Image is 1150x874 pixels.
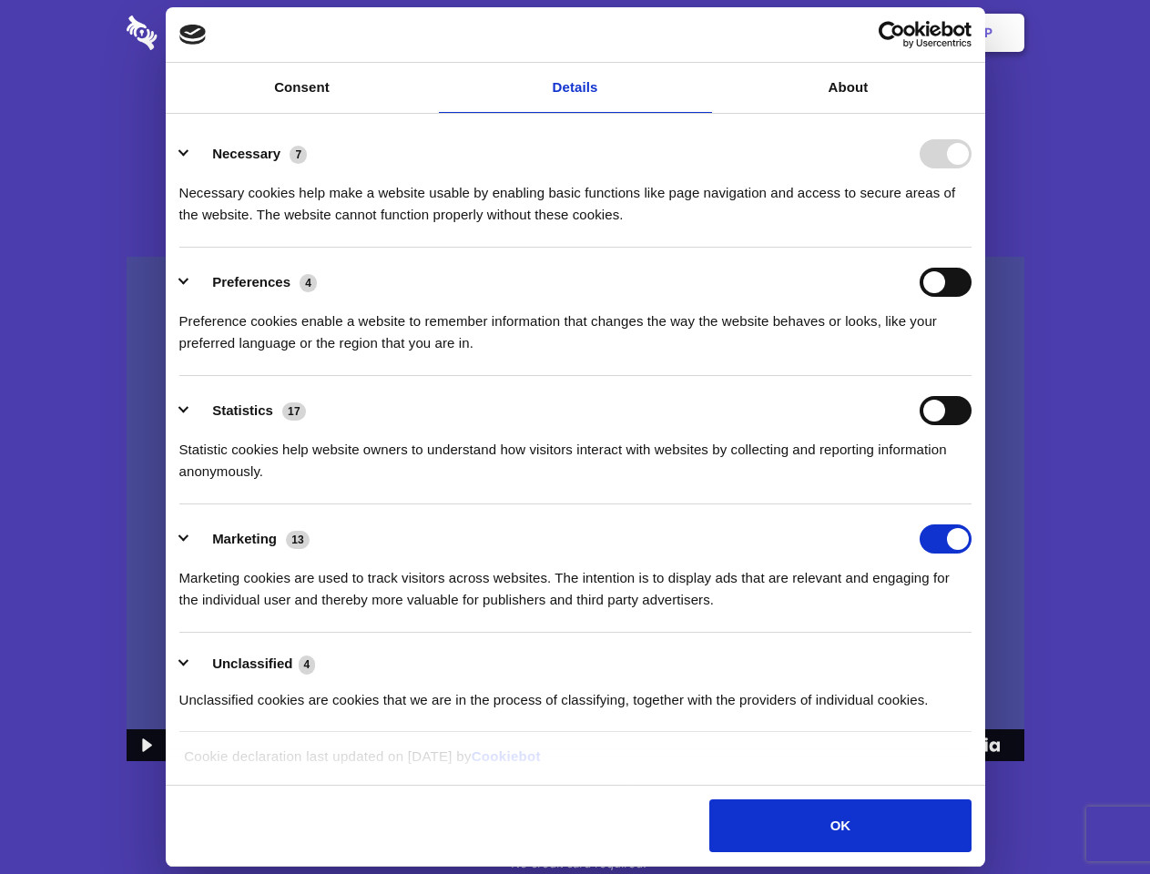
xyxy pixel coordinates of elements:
div: Cookie declaration last updated on [DATE] by [170,746,980,781]
h1: Eliminate Slack Data Loss. [127,82,1024,147]
label: Necessary [212,146,280,161]
a: Consent [166,63,439,113]
button: Play Video [127,729,164,761]
div: Statistic cookies help website owners to understand how visitors interact with websites by collec... [179,425,972,483]
a: About [712,63,985,113]
div: Preference cookies enable a website to remember information that changes the way the website beha... [179,297,972,354]
a: Cookiebot [472,748,541,764]
div: Necessary cookies help make a website usable by enabling basic functions like page navigation and... [179,168,972,226]
img: logo [179,25,207,45]
iframe: Drift Widget Chat Controller [1059,783,1128,852]
label: Statistics [212,402,273,418]
label: Marketing [212,531,277,546]
div: Marketing cookies are used to track visitors across websites. The intention is to display ads tha... [179,554,972,611]
button: OK [709,799,971,852]
label: Preferences [212,274,290,290]
h4: Auto-redaction of sensitive data, encrypted data sharing and self-destructing private chats. Shar... [127,166,1024,226]
a: Login [826,5,905,61]
a: Usercentrics Cookiebot - opens in a new window [812,21,972,48]
button: Statistics (17) [179,396,318,425]
img: logo-wordmark-white-trans-d4663122ce5f474addd5e946df7df03e33cb6a1c49d2221995e7729f52c070b2.svg [127,15,282,50]
span: 4 [299,655,316,674]
span: 4 [300,274,317,292]
a: Contact [738,5,822,61]
img: Sharesecret [127,257,1024,762]
div: Unclassified cookies are cookies that we are in the process of classifying, together with the pro... [179,676,972,711]
span: 7 [290,146,307,164]
button: Marketing (13) [179,524,321,554]
button: Preferences (4) [179,268,329,297]
span: 13 [286,531,310,549]
button: Necessary (7) [179,139,319,168]
span: 17 [282,402,306,421]
button: Unclassified (4) [179,653,327,676]
a: Details [439,63,712,113]
a: Pricing [534,5,614,61]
